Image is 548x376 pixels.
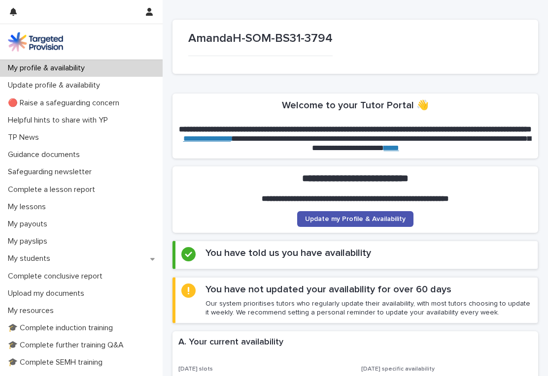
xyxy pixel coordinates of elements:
p: 🎓 Complete induction training [4,323,121,333]
p: Our system prioritises tutors who regularly update their availability, with most tutors choosing ... [205,299,532,317]
p: Complete conclusive report [4,272,110,281]
p: 🔴 Raise a safeguarding concern [4,98,127,108]
img: M5nRWzHhSzIhMunXDL62 [8,32,63,52]
p: Safeguarding newsletter [4,167,100,177]
a: Update my Profile & Availability [297,211,413,227]
p: 🎓 Complete further training Q&A [4,341,132,350]
p: My payslips [4,237,55,246]
p: Guidance documents [4,150,88,159]
p: My profile & availability [4,63,93,73]
p: My resources [4,306,62,315]
p: Helpful hints to share with YP [4,116,116,125]
p: Complete a lesson report [4,185,103,194]
h2: Welcome to your Tutor Portal 👋 [282,99,429,111]
p: Update profile & availability [4,81,108,90]
p: TP News [4,133,47,142]
span: [DATE] specific availability [361,366,435,372]
p: My lessons [4,202,54,212]
p: AmandaH-SOM-BS31-3794 [188,31,333,46]
h2: You have told us you have availability [205,247,371,259]
h2: You have not updated your availability for over 60 days [205,283,451,295]
h2: A. Your current availability [178,337,283,348]
span: Update my Profile & Availability [305,216,406,222]
p: 🎓 Complete SEMH training [4,358,110,367]
p: My payouts [4,219,55,229]
span: [DATE] slots [178,366,213,372]
p: My students [4,254,58,263]
p: Upload my documents [4,289,92,298]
